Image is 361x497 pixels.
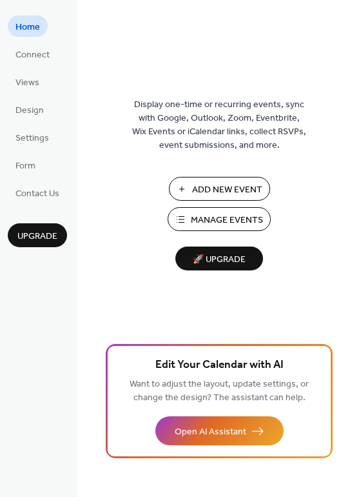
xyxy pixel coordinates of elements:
[15,104,44,117] span: Design
[192,183,262,197] span: Add New Event
[15,76,39,90] span: Views
[8,99,52,120] a: Design
[191,214,263,227] span: Manage Events
[132,98,306,152] span: Display one-time or recurring events, sync with Google, Outlook, Zoom, Eventbrite, Wix Events or ...
[183,251,255,269] span: 🚀 Upgrade
[8,43,57,65] a: Connect
[8,15,48,37] a: Home
[8,154,43,176] a: Form
[15,132,49,145] span: Settings
[15,48,50,62] span: Connect
[155,356,284,374] span: Edit Your Calendar with AI
[17,230,57,243] span: Upgrade
[8,71,47,92] a: Views
[8,127,57,148] a: Settings
[175,247,263,270] button: 🚀 Upgrade
[15,21,40,34] span: Home
[168,207,271,231] button: Manage Events
[175,425,246,439] span: Open AI Assistant
[169,177,270,201] button: Add New Event
[130,376,309,407] span: Want to adjust the layout, update settings, or change the design? The assistant can help.
[15,187,59,201] span: Contact Us
[15,159,35,173] span: Form
[8,182,67,203] a: Contact Us
[155,416,284,445] button: Open AI Assistant
[8,223,67,247] button: Upgrade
